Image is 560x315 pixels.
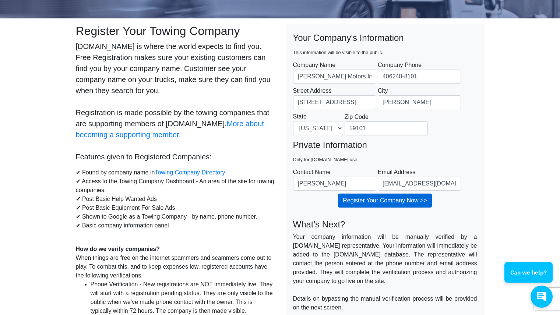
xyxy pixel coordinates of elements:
input: Company Name [293,70,376,84]
select: State [293,121,343,135]
legend: Your Company's Information [293,31,477,58]
strong: Features given to Registered Companies: [76,153,212,161]
a: More about becoming a supporting member [76,120,264,139]
small: This information will be visible to the public. [293,50,383,55]
label: Company Phone [378,61,461,84]
label: Street Address [293,86,376,109]
a: Towing Company Directory [155,169,225,176]
label: State [293,112,343,135]
small: Only for [DOMAIN_NAME] use. [293,157,359,162]
input: Company Phone [378,70,461,84]
label: Zip Code [345,113,428,135]
input: Email Address [378,177,461,191]
label: Contact Name [293,168,376,191]
label: Email Address [378,168,461,191]
input: Contact Name [293,177,376,191]
h2: Register Your Towing Company [76,24,275,38]
label: Company Name [293,61,376,84]
legend: Private Information [293,138,477,165]
p: ✔ Found by company name in ✔ Access to the Towing Company Dashboard - An area of the site for tow... [76,168,275,239]
input: Zip Code [345,121,428,135]
p: [DOMAIN_NAME] is where the world expects to find you. Free Registration makes sure your existing ... [76,41,275,162]
iframe: Conversations [499,242,560,315]
strong: How do we verify companies? [76,246,160,252]
input: Street Address [293,95,376,109]
input: Register Your Company Now >> [338,194,432,208]
label: City [378,86,461,109]
input: City [378,95,461,109]
h4: What's Next? [293,219,477,230]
